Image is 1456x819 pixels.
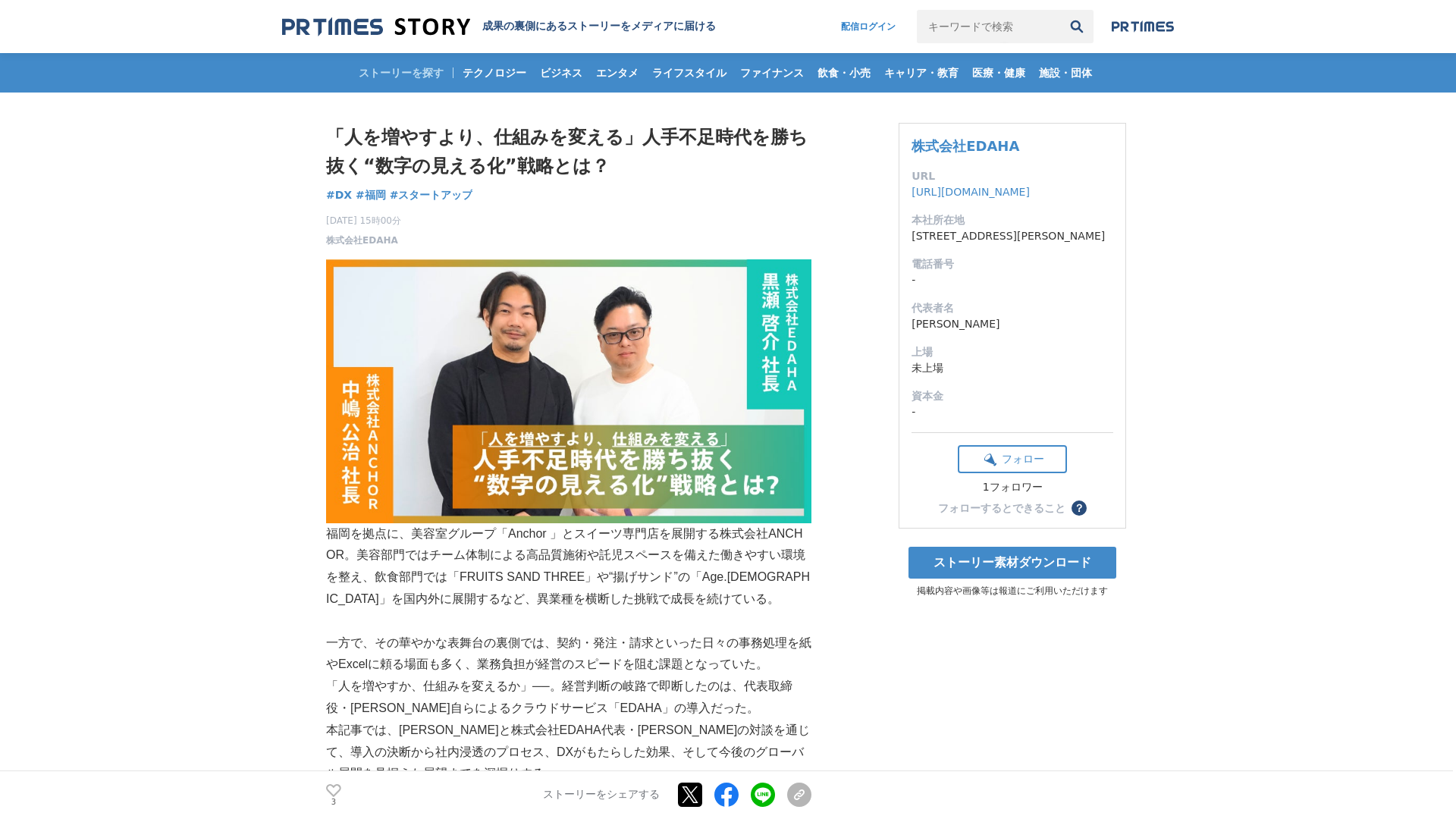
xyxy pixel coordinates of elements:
span: 施設・団体 [1033,66,1098,80]
p: 福岡を拠点に、美容室グループ「Anchor 」とスイーツ専門店を展開する株式会社ANCHOR。美容部門ではチーム体制による高品質施術や託児スペースを備えた働きやすい環境を整え、飲食部門では「FR... [326,523,811,610]
a: 株式会社EDAHA [326,234,398,247]
span: #福岡 [356,188,386,202]
p: ストーリーをシェアする [543,789,660,802]
img: 成果の裏側にあるストーリーをメディアに届ける [282,17,470,37]
dt: 資本金 [912,388,1113,404]
dd: - [912,404,1113,420]
span: ライフスタイル [646,66,733,80]
dd: 未上場 [912,360,1113,376]
img: prtimes [1112,20,1174,33]
dt: 上場 [912,344,1113,360]
span: #スタートアップ [390,188,473,202]
p: 本記事では、[PERSON_NAME]と株式会社EDAHA代表・[PERSON_NAME]の対談を通じて、導入の決断から社内浸透のプロセス、DXがもたらした効果、そして今後のグローバル展開を見据... [326,720,811,785]
a: ストーリー素材ダウンロード [908,547,1116,579]
p: 掲載内容や画像等は報道にご利用いただけます [899,585,1126,598]
button: フォロー [958,445,1067,473]
dt: 本社所在地 [912,212,1113,228]
dt: 代表者名 [912,300,1113,316]
a: ライフスタイル [646,53,733,93]
span: キャリア・教育 [878,66,965,80]
p: 「人を増やすか、仕組みを変えるか」──。経営判断の岐路で即断したのは、代表取締役・[PERSON_NAME]自らによるクラウドサービス「EDAHA」の導入だった。 [326,676,811,720]
a: 飲食・小売 [811,53,877,93]
p: 3 [326,799,341,806]
span: 医療・健康 [966,66,1031,80]
button: 検索 [1060,10,1094,43]
dd: [STREET_ADDRESS][PERSON_NAME] [912,228,1113,244]
dt: 電話番号 [912,256,1113,272]
a: 医療・健康 [966,53,1031,93]
a: #福岡 [356,187,386,203]
a: 施設・団体 [1033,53,1098,93]
dd: [PERSON_NAME] [912,316,1113,332]
button: ？ [1072,500,1087,516]
a: ファイナンス [734,53,810,93]
a: エンタメ [590,53,645,93]
span: ファイナンス [734,66,810,80]
a: 成果の裏側にあるストーリーをメディアに届ける 成果の裏側にあるストーリーをメディアに届ける [282,17,716,37]
p: 一方で、その華やかな表舞台の裏側では、契約・発注・請求といった日々の事務処理を紙やExcelに頼る場面も多く、業務負担が経営のスピードを阻む課題となっていた。 [326,632,811,676]
span: [DATE] 15時00分 [326,214,401,227]
div: フォローするとできること [938,503,1065,513]
h1: 「人を増やすより、仕組みを変える」人手不足時代を勝ち抜く“数字の見える化”戦略とは？ [326,123,811,181]
a: #DX [326,187,352,203]
a: キャリア・教育 [878,53,965,93]
span: テクノロジー [457,66,532,80]
img: thumbnail_96881320-a362-11f0-be38-a389c2315d6f.png [326,259,811,523]
span: 飲食・小売 [811,66,877,80]
a: [URL][DOMAIN_NAME] [912,186,1030,198]
div: 1フォロワー [958,481,1067,494]
dt: URL [912,168,1113,184]
h2: 成果の裏側にあるストーリーをメディアに届ける [482,20,716,33]
a: 株式会社EDAHA [912,138,1019,154]
a: テクノロジー [457,53,532,93]
a: ビジネス [534,53,588,93]
input: キーワードで検索 [917,10,1060,43]
span: ビジネス [534,66,588,80]
dd: - [912,272,1113,288]
span: エンタメ [590,66,645,80]
span: #DX [326,188,352,202]
a: 配信ログイン [826,10,911,43]
a: #スタートアップ [390,187,473,203]
span: ？ [1074,503,1084,513]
